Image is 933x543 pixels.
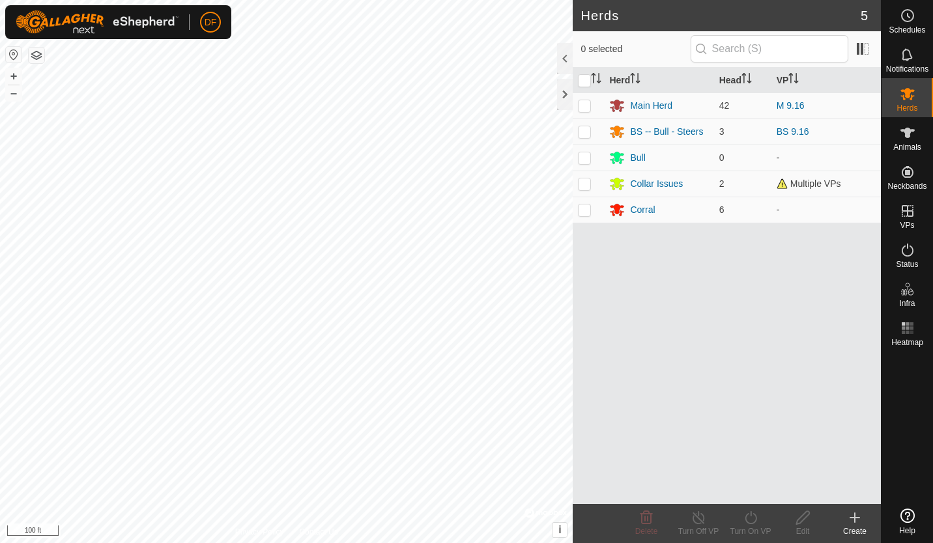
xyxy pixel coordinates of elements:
[899,299,915,307] span: Infra
[581,42,690,56] span: 0 selected
[672,525,725,537] div: Turn Off VP
[719,126,725,137] span: 3
[691,35,848,63] input: Search (S)
[861,6,868,25] span: 5
[558,524,561,535] span: i
[887,182,926,190] span: Neckbands
[581,8,860,23] h2: Herds
[725,525,777,537] div: Turn On VP
[6,68,22,84] button: +
[205,16,217,29] span: DF
[897,104,917,112] span: Herds
[635,527,658,536] span: Delete
[630,177,683,191] div: Collar Issues
[630,99,672,113] div: Main Herd
[771,197,881,223] td: -
[829,525,881,537] div: Create
[630,125,703,139] div: BS -- Bull - Steers
[886,65,928,73] span: Notifications
[714,68,771,93] th: Head
[900,221,914,229] span: VPs
[6,47,22,63] button: Reset Map
[788,75,799,85] p-sorticon: Activate to sort
[719,178,725,189] span: 2
[553,523,567,537] button: i
[896,260,918,268] span: Status
[630,75,640,85] p-sorticon: Activate to sort
[891,339,923,346] span: Heatmap
[719,204,725,215] span: 6
[235,526,284,538] a: Privacy Policy
[899,527,915,535] span: Help
[771,145,881,171] td: -
[630,203,655,217] div: Corral
[777,126,809,137] a: BS 9.16
[29,48,44,63] button: Map Layers
[6,85,22,101] button: –
[771,68,881,93] th: VP
[16,10,179,34] img: Gallagher Logo
[719,100,730,111] span: 42
[604,68,713,93] th: Herd
[630,151,645,165] div: Bull
[741,75,752,85] p-sorticon: Activate to sort
[591,75,601,85] p-sorticon: Activate to sort
[299,526,337,538] a: Contact Us
[777,178,841,189] span: Multiple VPs
[719,152,725,163] span: 0
[882,503,933,540] a: Help
[889,26,925,34] span: Schedules
[777,100,805,111] a: M 9.16
[893,143,921,151] span: Animals
[777,525,829,537] div: Edit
